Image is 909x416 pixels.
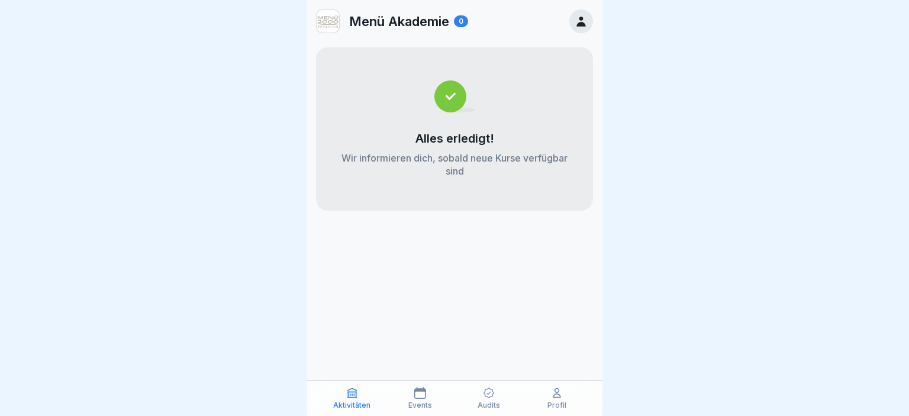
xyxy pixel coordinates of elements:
[349,14,449,29] p: Menü Akademie
[415,131,494,146] p: Alles erledigt!
[333,401,370,409] p: Aktivitäten
[340,151,569,178] p: Wir informieren dich, sobald neue Kurse verfügbar sind
[547,401,566,409] p: Profil
[478,401,500,409] p: Audits
[408,401,432,409] p: Events
[317,10,339,33] img: v3gslzn6hrr8yse5yrk8o2yg.png
[454,15,468,27] div: 0
[434,80,475,112] img: completed.svg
